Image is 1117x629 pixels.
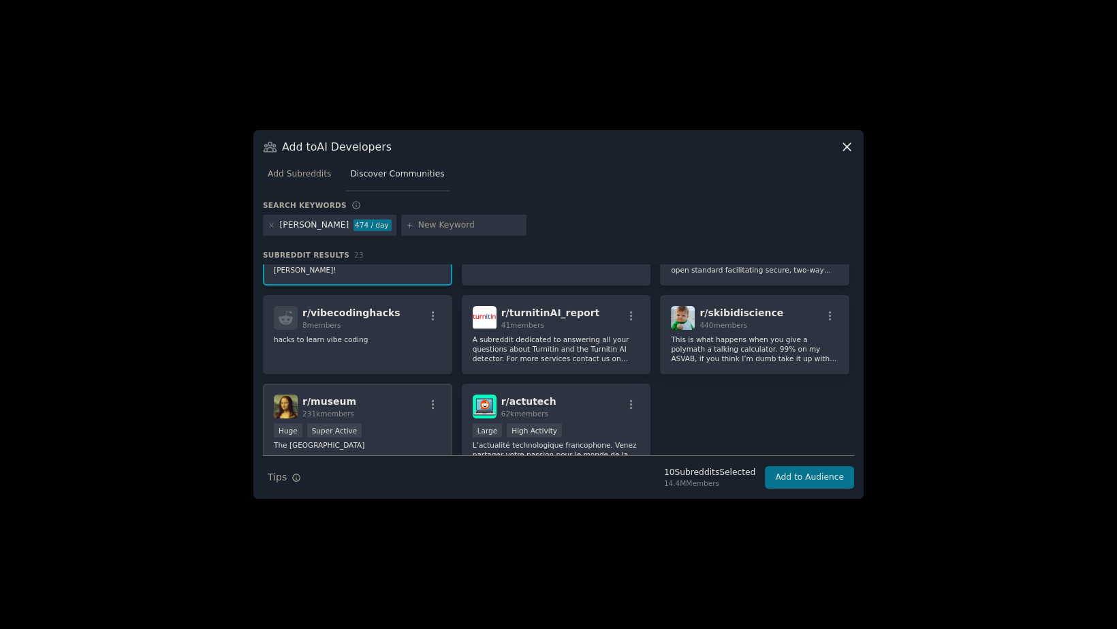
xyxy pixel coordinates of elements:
div: [PERSON_NAME] [280,219,349,232]
div: 10 Subreddit s Selected [664,467,755,479]
span: Subreddit Results [263,250,349,260]
span: r/ turnitinAI_report [501,307,600,318]
div: 14.4M Members [664,478,755,488]
div: 474 / day [353,219,392,232]
span: r/ actutech [501,396,556,407]
img: skibidiscience [671,306,695,330]
img: turnitinAI_report [473,306,497,330]
span: 440 members [699,321,747,329]
span: r/ vibecodinghacks [302,307,400,318]
button: Add to Audience [765,466,854,489]
span: Tips [268,470,287,485]
div: Huge [274,423,302,438]
img: actutech [473,395,497,418]
p: The [GEOGRAPHIC_DATA] [274,440,441,450]
input: New Keyword [418,219,522,232]
span: 231k members [302,410,354,418]
button: Tips [263,465,306,489]
p: This is what happens when you give a polymath a talking calculator. 99% on my ASVAB, if you think... [671,335,838,363]
a: Add Subreddits [263,164,336,191]
span: 62k members [501,410,548,418]
span: 8 members [302,321,341,329]
span: r/ skibidiscience [699,307,783,318]
div: Large [473,423,503,438]
p: L’actualité technologique francophone. Venez partager votre passion pour le monde de la technolog... [473,440,640,469]
img: museum [274,395,298,418]
span: Discover Communities [350,168,444,181]
p: hacks to learn vibe coding [274,335,441,344]
p: A subreddit dedicated to answering all your questions about Turnitin and the Turnitin AI detector... [473,335,640,363]
span: r/ museum [302,396,356,407]
span: 23 [354,251,364,259]
a: Discover Communities [345,164,449,191]
h3: Add to AI Developers [282,140,392,154]
span: Add Subreddits [268,168,331,181]
div: Super Active [307,423,362,438]
h3: Search keywords [263,200,347,210]
span: 41 members [501,321,544,329]
div: High Activity [507,423,562,438]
